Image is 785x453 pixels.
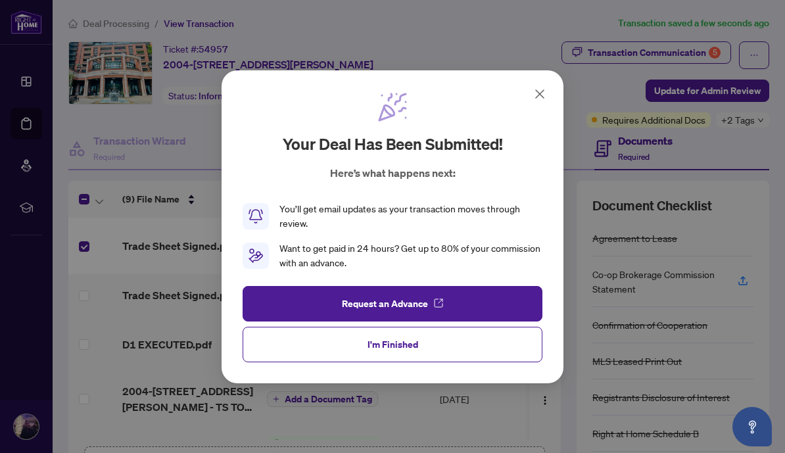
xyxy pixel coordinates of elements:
p: Here’s what happens next: [330,165,456,181]
div: You’ll get email updates as your transaction moves through review. [279,202,542,231]
button: Request an Advance [243,285,542,321]
span: I'm Finished [368,333,418,354]
button: I'm Finished [243,326,542,362]
div: Want to get paid in 24 hours? Get up to 80% of your commission with an advance. [279,241,542,270]
button: Open asap [732,407,772,446]
h2: Your deal has been submitted! [283,133,503,155]
span: Request an Advance [342,293,428,314]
